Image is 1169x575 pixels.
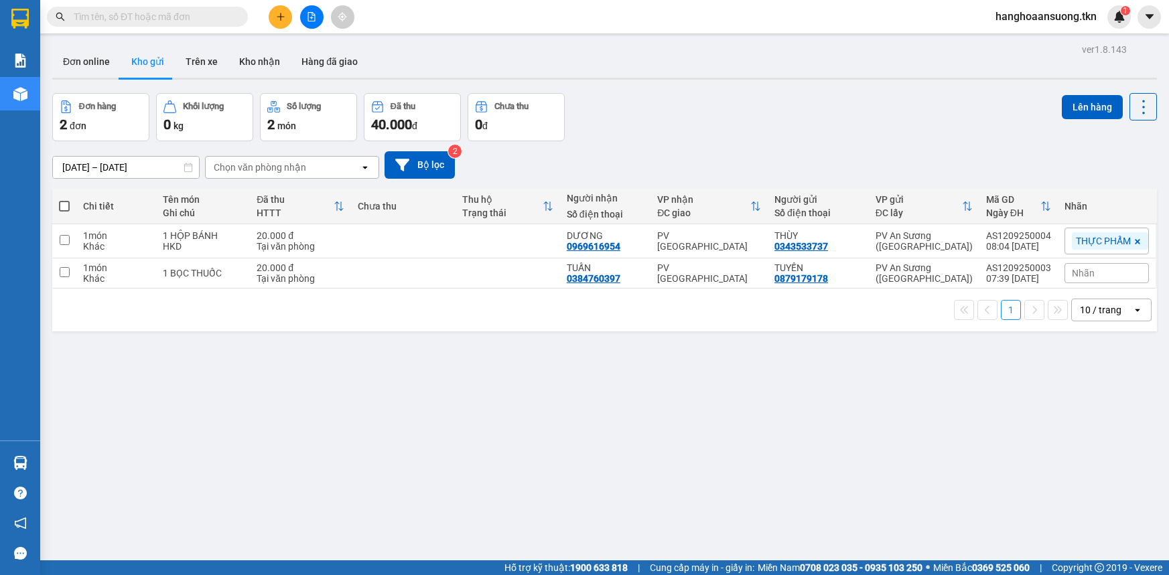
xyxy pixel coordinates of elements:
[650,189,768,224] th: Toggle SortBy
[1064,201,1149,212] div: Nhãn
[774,273,828,284] div: 0879179178
[456,189,560,224] th: Toggle SortBy
[257,194,334,205] div: Đã thu
[494,102,529,111] div: Chưa thu
[277,120,296,131] span: món
[800,562,922,573] strong: 0708 023 035 - 0935 103 250
[985,8,1107,25] span: hanghoaansuong.tkn
[331,5,354,29] button: aim
[163,194,243,205] div: Tên món
[1062,95,1123,119] button: Lên hàng
[1076,235,1131,247] span: THỰC PHẨM
[174,120,184,131] span: kg
[13,54,27,68] img: solution-icon
[657,230,761,252] div: PV [GEOGRAPHIC_DATA]
[1138,5,1161,29] button: caret-down
[1040,560,1042,575] span: |
[986,194,1040,205] div: Mã GD
[567,209,644,220] div: Số điện thoại
[228,46,291,78] button: Kho nhận
[774,230,862,241] div: THÙY
[175,46,228,78] button: Trên xe
[979,189,1058,224] th: Toggle SortBy
[1144,11,1156,23] span: caret-down
[567,230,644,241] div: DƯƠNG
[83,230,149,241] div: 1 món
[52,46,121,78] button: Đơn online
[567,241,620,252] div: 0969616954
[986,230,1051,241] div: AS1209250004
[300,5,324,29] button: file-add
[360,162,370,173] svg: open
[774,208,862,218] div: Số điện thoại
[869,189,979,224] th: Toggle SortBy
[1132,305,1143,315] svg: open
[52,93,149,141] button: Đơn hàng2đơn
[257,208,334,218] div: HTTT
[475,116,482,133] span: 0
[462,194,543,205] div: Thu hộ
[269,5,292,29] button: plus
[468,93,565,141] button: Chưa thu0đ
[567,273,620,284] div: 0384760397
[53,157,199,178] input: Select a date range.
[986,208,1040,218] div: Ngày ĐH
[257,262,344,273] div: 20.000 đ
[358,201,449,212] div: Chưa thu
[933,560,1030,575] span: Miền Bắc
[214,161,306,174] div: Chọn văn phòng nhận
[758,560,922,575] span: Miền Nam
[60,116,67,133] span: 2
[1095,563,1104,572] span: copyright
[70,120,86,131] span: đơn
[972,562,1030,573] strong: 0369 525 060
[163,230,243,241] div: 1 HỘP BÁNH
[876,262,973,284] div: PV An Sương ([GEOGRAPHIC_DATA])
[260,93,357,141] button: Số lượng2món
[638,560,640,575] span: |
[1080,303,1121,317] div: 10 / trang
[774,241,828,252] div: 0343533737
[371,116,412,133] span: 40.000
[14,517,27,529] span: notification
[14,547,27,560] span: message
[257,241,344,252] div: Tại văn phòng
[257,230,344,241] div: 20.000 đ
[1072,268,1095,278] span: Nhãn
[121,46,175,78] button: Kho gửi
[504,560,628,575] span: Hỗ trợ kỹ thuật:
[876,230,973,252] div: PV An Sương ([GEOGRAPHIC_DATA])
[1001,300,1021,320] button: 1
[338,12,347,21] span: aim
[83,241,149,252] div: Khác
[482,120,488,131] span: đ
[83,273,149,284] div: Khác
[364,93,461,141] button: Đã thu40.000đ
[657,194,750,205] div: VP nhận
[462,208,543,218] div: Trạng thái
[79,102,116,111] div: Đơn hàng
[14,487,27,499] span: question-circle
[650,560,754,575] span: Cung cấp máy in - giấy in:
[774,262,862,273] div: TUYỀN
[774,194,862,205] div: Người gửi
[570,562,628,573] strong: 1900 633 818
[876,194,962,205] div: VP gửi
[1121,6,1130,15] sup: 1
[657,262,761,284] div: PV [GEOGRAPHIC_DATA]
[163,241,243,252] div: HKD
[876,208,962,218] div: ĐC lấy
[163,268,243,278] div: 1 BỌC THUỐC
[567,193,644,203] div: Người nhận
[291,46,368,78] button: Hàng đã giao
[267,116,275,133] span: 2
[83,262,149,273] div: 1 món
[13,87,27,101] img: warehouse-icon
[986,241,1051,252] div: 08:04 [DATE]
[657,208,750,218] div: ĐC giao
[156,93,253,141] button: Khối lượng0kg
[1123,6,1127,15] span: 1
[163,208,243,218] div: Ghi chú
[83,201,149,212] div: Chi tiết
[926,565,930,570] span: ⚪️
